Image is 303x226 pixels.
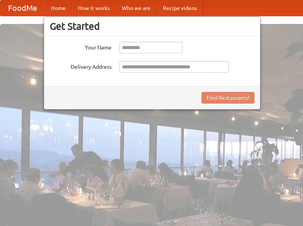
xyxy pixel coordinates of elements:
[116,0,157,16] a: Who we are
[0,0,45,16] a: FoodMe
[201,92,254,104] button: Find Restaurants!
[50,61,112,71] label: Delivery Address
[157,0,203,16] a: Recipe videos
[50,42,112,51] label: Your Name
[72,0,116,16] a: How it works
[50,20,254,32] h3: Get Started
[45,0,72,16] a: Home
